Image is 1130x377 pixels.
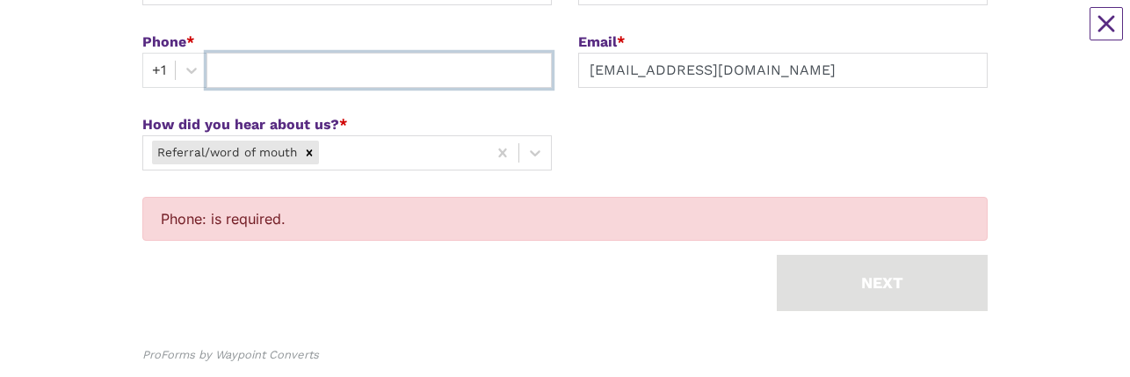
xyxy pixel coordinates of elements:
div: Phone: is required. [142,197,988,241]
div: ProForms by Waypoint Converts [142,346,319,364]
button: Close [1090,7,1123,40]
span: Email [578,33,617,50]
div: Remove Referral/word of mouth [300,141,319,163]
span: How did you hear about us? [142,116,339,133]
div: Referral/word of mouth [152,141,300,163]
button: NEXT [777,255,988,311]
span: Phone [142,33,186,50]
